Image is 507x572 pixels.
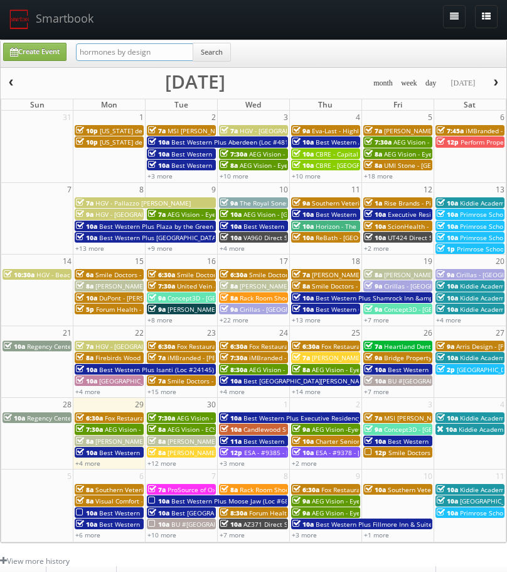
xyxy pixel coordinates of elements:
span: 10a [220,520,242,529]
span: iMBranded - [PERSON_NAME][GEOGRAPHIC_DATA] BMW [168,353,335,362]
span: 8 [138,183,145,196]
a: +15 more [147,387,176,396]
span: [PERSON_NAME] Court [168,305,235,314]
span: 9a [437,342,454,351]
h2: [DATE] [165,75,225,88]
span: 10a [76,294,97,302]
span: 9a [148,305,166,314]
span: 11 [350,183,361,196]
span: Mon [101,99,117,110]
span: 8a [292,282,310,290]
span: 8a [292,365,310,374]
a: +7 more [364,387,389,396]
span: 10a [292,222,314,231]
span: Thu [318,99,333,110]
span: 10a [437,485,458,494]
span: 31 [61,111,73,124]
span: [PERSON_NAME] - Bloomingdale's 59th St [312,353,437,362]
span: 7:30a [148,282,175,290]
span: HGV - [GEOGRAPHIC_DATA] and Racquet Club [95,210,230,219]
span: 8a [220,282,238,290]
span: 9 [210,183,217,196]
span: 10a [4,342,25,351]
span: 9a [292,199,310,207]
span: AZ371 Direct Sale Quality Inn [GEOGRAPHIC_DATA] [243,520,396,529]
span: 13 [494,183,506,196]
span: [PERSON_NAME][GEOGRAPHIC_DATA] [384,270,495,279]
span: 8:30a [220,509,247,517]
a: +2 more [292,459,317,468]
span: 10a [365,222,386,231]
span: 4 [355,111,361,124]
span: Best Western Plus Aberdeen (Loc #48177) [171,138,298,146]
span: Fri [393,99,402,110]
span: 6:30a [292,342,319,351]
span: 7a [148,485,166,494]
span: Best Western Gold Poppy Inn (Loc #03153) [316,305,444,314]
span: 6:30a [76,414,103,422]
span: Firebirds Wood Fired Grill [GEOGRAPHIC_DATA] [95,353,235,362]
span: UT424 Direct Sale [GEOGRAPHIC_DATA] [388,233,506,242]
span: 3 [282,111,289,124]
span: United Vein & Vascular Centers - [GEOGRAPHIC_DATA] [177,282,338,290]
a: +10 more [220,172,248,180]
span: 10a [220,222,242,231]
span: MSI [PERSON_NAME] [384,414,447,422]
span: 7:30a [220,353,247,362]
span: AEG Vision - EyeCare Specialties of [US_STATE] – EyeCare in [GEOGRAPHIC_DATA] [168,210,410,219]
span: 9a [365,305,382,314]
span: Rack Room Shoes - [STREET_ADDRESS] [240,294,355,302]
span: 10a [437,414,458,422]
span: Concept3D - [GEOGRAPHIC_DATA] [384,305,484,314]
span: [US_STATE] de [GEOGRAPHIC_DATA] - [GEOGRAPHIC_DATA] [100,138,273,146]
span: 10a [437,425,457,434]
span: 10a [365,365,386,374]
span: 7a [365,414,382,422]
span: 7a [148,126,166,135]
span: Smile Doctors - Hall Orthodontics [312,282,414,290]
span: Charter Senior Living - Naugatuck [316,437,417,446]
a: Create Event [3,43,67,61]
span: 7:45a [437,126,464,135]
span: 12 [422,183,434,196]
span: 1p [437,245,455,253]
span: VA960 Direct Sale MainStay Suites [243,233,348,242]
span: AEG Vision - EyeCare Specialties of [US_STATE] - A1A Family EyeCare [249,365,454,374]
span: 6 [499,111,506,124]
a: +8 more [147,316,173,324]
a: +10 more [292,172,321,180]
span: 10a [220,233,242,242]
span: Rack Room Shoes - [STREET_ADDRESS] [240,485,355,494]
a: +3 more [147,172,173,180]
span: 10a [292,138,314,146]
span: 8a [220,161,238,170]
span: 10a [148,138,169,146]
span: 9a [292,425,310,434]
span: 7a [76,342,93,351]
span: 6:30a [220,270,247,279]
span: 10a [437,199,458,207]
a: +4 more [436,316,461,324]
a: +13 more [75,244,104,253]
span: 15 [134,255,145,268]
span: 7a [148,210,166,219]
span: 9a [220,305,238,314]
span: 6:30a [148,342,175,351]
span: Eva-Last - Highlands Golf Club [312,126,402,135]
span: 8a [76,485,93,494]
span: 9a [220,199,238,207]
span: Visual Comfort - [GEOGRAPHIC_DATA] [95,497,206,505]
span: 10:30a [4,270,35,279]
a: +1 more [364,531,389,539]
span: HGV - [GEOGRAPHIC_DATA] [240,126,320,135]
span: Smile Doctors - Tampa [PERSON_NAME] [PERSON_NAME] Orthodontics [177,270,390,279]
span: 10a [76,222,97,231]
span: Concept3D - [GEOGRAPHIC_DATA] [168,294,267,302]
span: 7:30a [148,414,175,422]
span: 10a [76,377,97,385]
span: 10a [292,161,314,170]
span: 10a [437,294,458,302]
span: Best Western Plus [GEOGRAPHIC_DATA] (Loc #61105) [99,233,259,242]
span: Regency Centers - The Marketplace (80099) [27,342,158,351]
a: +7 more [364,316,389,324]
